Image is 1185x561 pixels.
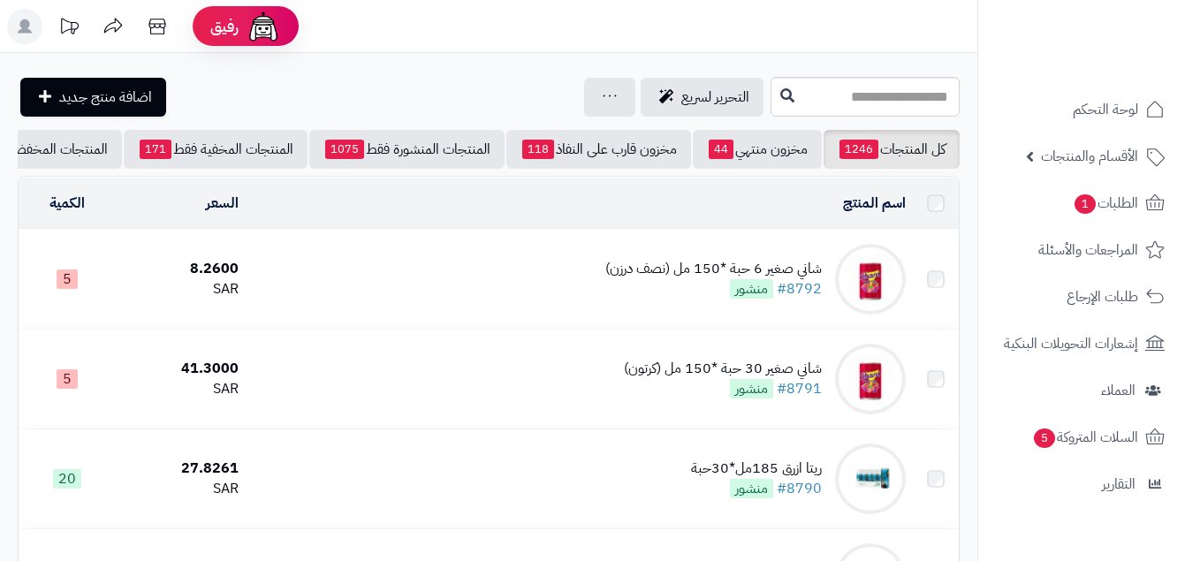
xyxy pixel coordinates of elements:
[1032,425,1138,450] span: السلات المتروكة
[835,344,906,414] img: شاني صغير 30 حبة *150 مل (كرتون)
[57,269,78,289] span: 5
[681,87,749,108] span: التحرير لسريع
[1073,97,1138,122] span: لوحة التحكم
[1067,284,1138,309] span: طلبات الإرجاع
[709,140,733,159] span: 44
[123,459,239,479] div: 27.8261
[835,244,906,315] img: شاني صغير 6 حبة *150 مل (نصف درزن)
[123,359,239,379] div: 41.3000
[1004,331,1138,356] span: إشعارات التحويلات البنكية
[140,140,171,159] span: 171
[824,130,960,169] a: كل المنتجات1246
[989,182,1174,224] a: الطلبات1
[1065,41,1168,78] img: logo-2.png
[641,78,763,117] a: التحرير لسريع
[989,369,1174,412] a: العملاء
[59,87,152,108] span: اضافة منتج جديد
[123,479,239,499] div: SAR
[1073,191,1138,216] span: الطلبات
[1075,194,1097,215] span: 1
[47,9,91,49] a: تحديثات المنصة
[1102,472,1136,497] span: التقارير
[989,463,1174,505] a: التقارير
[506,130,691,169] a: مخزون قارب على النفاذ118
[1041,144,1138,169] span: الأقسام والمنتجات
[843,193,906,214] a: اسم المنتج
[309,130,505,169] a: المنتجات المنشورة فقط1075
[325,140,364,159] span: 1075
[20,78,166,117] a: اضافة منتج جديد
[1034,428,1056,449] span: 5
[1038,238,1138,262] span: المراجعات والأسئلة
[605,259,822,279] div: شاني صغير 6 حبة *150 مل (نصف درزن)
[124,130,308,169] a: المنتجات المخفية فقط171
[777,478,822,499] a: #8790
[693,130,822,169] a: مخزون منتهي44
[522,140,554,159] span: 118
[777,278,822,299] a: #8792
[1101,378,1136,403] span: العملاء
[246,9,281,44] img: ai-face.png
[206,193,239,214] a: السعر
[730,279,773,299] span: منشور
[624,359,822,379] div: شاني صغير 30 حبة *150 مل (كرتون)
[730,379,773,398] span: منشور
[123,259,239,279] div: 8.2600
[123,379,239,399] div: SAR
[989,229,1174,271] a: المراجعات والأسئلة
[53,469,81,489] span: 20
[691,459,822,479] div: ريتا ازرق 185مل*30حبة
[989,88,1174,131] a: لوحة التحكم
[835,443,906,514] img: ريتا ازرق 185مل*30حبة
[777,378,822,399] a: #8791
[989,276,1174,318] a: طلبات الإرجاع
[123,279,239,299] div: SAR
[49,193,85,214] a: الكمية
[839,140,878,159] span: 1246
[989,322,1174,365] a: إشعارات التحويلات البنكية
[210,16,239,37] span: رفيق
[989,416,1174,459] a: السلات المتروكة5
[57,369,78,389] span: 5
[730,479,773,498] span: منشور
